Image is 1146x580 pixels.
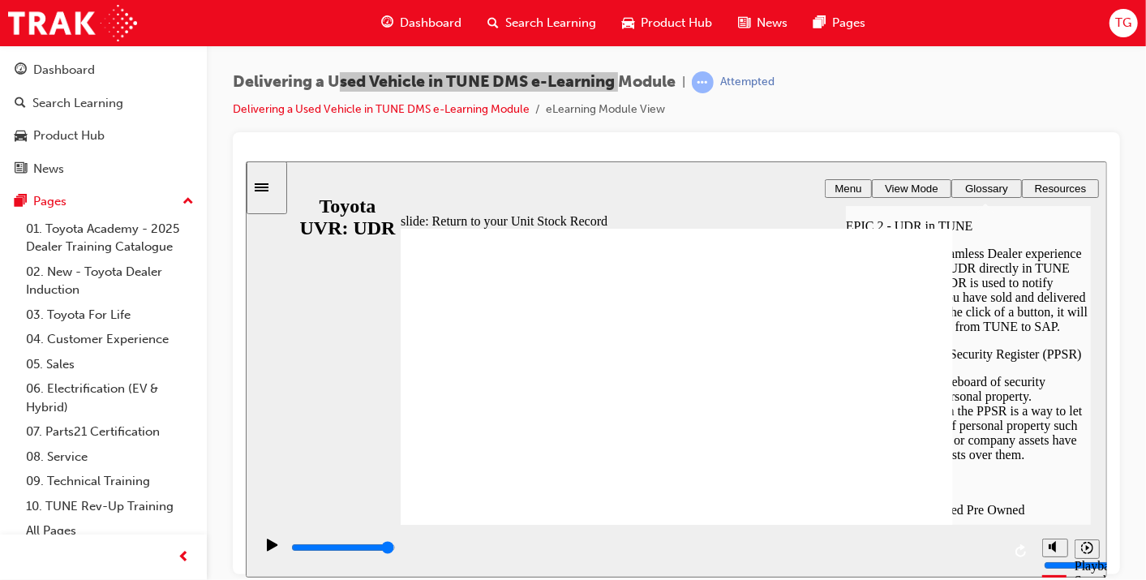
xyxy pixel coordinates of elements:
[33,61,95,79] div: Dashboard
[798,397,903,410] input: volume
[813,13,826,33] span: pages-icon
[19,419,200,445] a: 07. Parts21 Certification
[33,127,105,145] div: Product Hub
[32,94,123,113] div: Search Learning
[796,377,822,396] button: volume
[692,71,714,93] span: learningRecordVerb_ATTEMPT-icon
[19,352,200,377] a: 05. Sales
[757,14,788,32] span: News
[609,6,725,40] a: car-iconProduct Hub
[6,187,200,217] button: Pages
[19,260,200,303] a: 02. New - Toyota Dealer Induction
[546,101,665,119] li: eLearning Module View
[19,376,200,419] a: 06. Electrification (EV & Hybrid)
[6,88,200,118] a: Search Learning
[832,14,865,32] span: Pages
[15,63,27,78] span: guage-icon
[178,548,191,568] span: prev-icon
[182,191,194,213] span: up-icon
[776,18,853,37] button: Resources
[233,102,530,116] a: Delivering a Used Vehicle in TUNE DMS e-Learning Module
[720,75,775,90] div: Attempted
[738,13,750,33] span: news-icon
[19,494,200,519] a: 10. TUNE Rev-Up Training
[233,73,676,92] span: Delivering a Used Vehicle in TUNE DMS e-Learning Module
[487,13,499,33] span: search-icon
[639,21,693,33] span: View Mode
[800,6,878,40] a: pages-iconPages
[789,21,841,33] span: Resources
[1110,9,1138,37] button: TG
[505,14,596,32] span: Search Learning
[641,14,712,32] span: Product Hub
[15,97,26,111] span: search-icon
[589,21,616,33] span: Menu
[19,518,200,543] a: All Pages
[764,378,788,402] button: replay
[19,303,200,328] a: 03. Toyota For Life
[682,73,685,92] span: |
[381,13,393,33] span: guage-icon
[626,18,706,37] button: View Mode
[15,195,27,209] span: pages-icon
[725,6,800,40] a: news-iconNews
[6,52,200,187] button: DashboardSearch LearningProduct HubNews
[33,160,64,178] div: News
[15,162,27,177] span: news-icon
[719,21,762,33] span: Glossary
[829,397,853,427] div: Playback Speed
[15,129,27,144] span: car-icon
[19,327,200,352] a: 04. Customer Experience
[19,469,200,494] a: 09. Technical Training
[622,13,634,33] span: car-icon
[6,121,200,151] a: Product Hub
[19,217,200,260] a: 01. Toyota Academy - 2025 Dealer Training Catalogue
[368,6,474,40] a: guage-iconDashboard
[19,445,200,470] a: 08. Service
[8,376,36,404] button: play/pause
[829,378,854,397] button: playback speed
[33,192,67,211] div: Pages
[788,363,853,416] div: misc controls
[6,55,200,85] a: Dashboard
[8,5,137,41] img: Trak
[45,380,150,393] input: slide progress
[8,363,788,416] div: playback controls
[1115,14,1131,32] span: TG
[6,154,200,184] a: News
[579,18,626,37] button: Menu
[400,14,461,32] span: Dashboard
[474,6,609,40] a: search-iconSearch Learning
[706,18,776,37] button: Glossary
